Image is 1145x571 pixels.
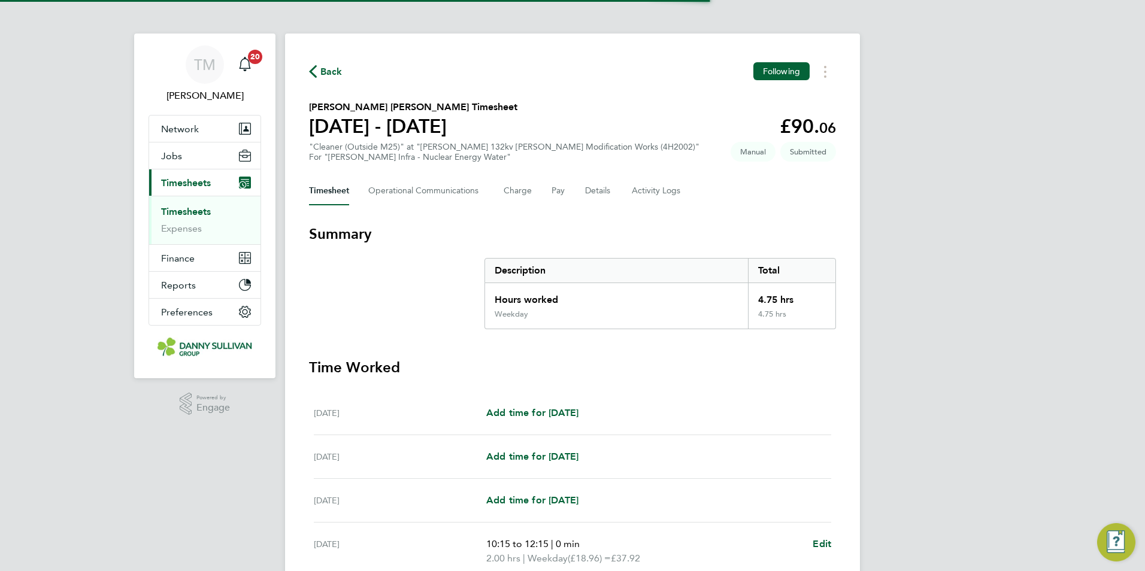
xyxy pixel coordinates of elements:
[484,258,836,329] div: Summary
[568,552,611,564] span: (£18.96) =
[233,45,257,84] a: 20
[632,177,682,205] button: Activity Logs
[485,259,748,283] div: Description
[585,177,613,205] button: Details
[780,115,836,138] app-decimal: £90.
[309,358,836,377] h3: Time Worked
[368,177,484,205] button: Operational Communications
[161,150,182,162] span: Jobs
[134,34,275,378] nav: Main navigation
[149,196,260,244] div: Timesheets
[731,142,776,162] span: This timesheet was manually created.
[1097,523,1135,561] button: Engage Resource Center
[485,283,748,309] div: Hours worked
[486,538,549,549] span: 10:15 to 12:15
[763,66,800,77] span: Following
[314,406,486,420] div: [DATE]
[753,62,810,80] button: Following
[157,338,252,357] img: dannysullivan-logo-retina.png
[149,272,260,298] button: Reports
[486,407,578,418] span: Add time for [DATE]
[486,449,578,464] a: Add time for [DATE]
[504,177,532,205] button: Charge
[196,393,230,403] span: Powered by
[149,142,260,169] button: Jobs
[309,100,517,114] h2: [PERSON_NAME] [PERSON_NAME] Timesheet
[248,50,262,64] span: 20
[149,338,261,357] a: Go to home page
[556,538,580,549] span: 0 min
[314,493,486,508] div: [DATE]
[196,403,230,413] span: Engage
[748,259,835,283] div: Total
[161,223,202,234] a: Expenses
[486,451,578,462] span: Add time for [DATE]
[161,123,199,135] span: Network
[161,306,213,318] span: Preferences
[813,538,831,549] span: Edit
[149,45,261,103] a: TM[PERSON_NAME]
[149,89,261,103] span: Tai Marjadsingh
[486,406,578,420] a: Add time for [DATE]
[320,65,343,79] span: Back
[161,206,211,217] a: Timesheets
[180,393,231,415] a: Powered byEngage
[748,309,835,329] div: 4.75 hrs
[528,551,568,566] span: Weekday
[495,309,528,319] div: Weekday
[814,62,836,81] button: Timesheets Menu
[309,177,349,205] button: Timesheet
[149,299,260,325] button: Preferences
[194,57,216,72] span: TM
[149,116,260,142] button: Network
[314,537,486,566] div: [DATE]
[813,537,831,551] a: Edit
[551,538,553,549] span: |
[309,224,836,244] h3: Summary
[309,152,699,162] div: For "[PERSON_NAME] Infra - Nuclear Energy Water"
[486,552,520,564] span: 2.00 hrs
[314,449,486,464] div: [DATE]
[161,177,211,189] span: Timesheets
[611,552,640,564] span: £37.92
[819,119,836,136] span: 06
[552,177,566,205] button: Pay
[523,552,525,564] span: |
[309,142,699,162] div: "Cleaner (Outside M25)" at "[PERSON_NAME] 132kv [PERSON_NAME] Modification Works (4H2002)"
[486,494,578,506] span: Add time for [DATE]
[309,114,517,138] h1: [DATE] - [DATE]
[486,493,578,508] a: Add time for [DATE]
[161,280,196,291] span: Reports
[161,253,195,264] span: Finance
[780,142,836,162] span: This timesheet is Submitted.
[149,245,260,271] button: Finance
[149,169,260,196] button: Timesheets
[309,64,343,79] button: Back
[748,283,835,309] div: 4.75 hrs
